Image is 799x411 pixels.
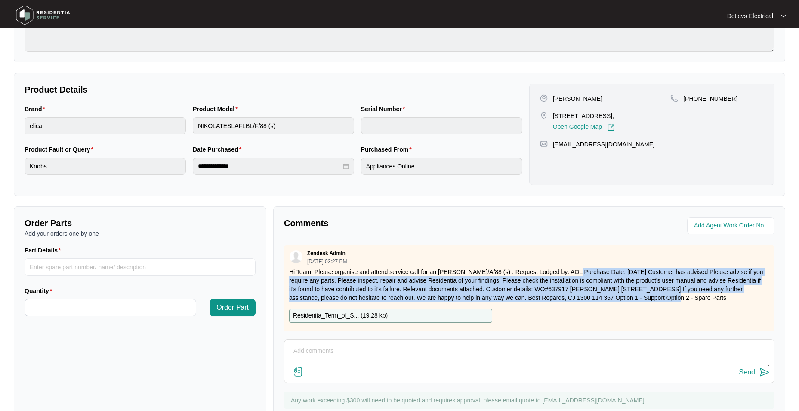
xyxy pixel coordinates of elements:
[25,229,256,238] p: Add your orders one by one
[781,14,786,18] img: dropdown arrow
[293,311,388,321] p: Residenita_Term_of_S... ( 19.28 kb )
[291,396,770,405] p: Any work exceeding $300 will need to be quoted and requires approval, please email quote to [EMAI...
[683,94,737,103] p: [PHONE_NUMBER]
[216,302,249,313] span: Order Part
[25,299,196,316] input: Quantity
[759,367,770,377] img: send-icon.svg
[210,299,256,316] button: Order Part
[25,84,522,96] p: Product Details
[290,250,302,263] img: user.svg
[739,367,770,378] button: Send
[727,12,773,20] p: Detlevs Electrical
[553,124,615,131] a: Open Google Map
[25,117,186,134] input: Brand
[739,368,755,376] div: Send
[540,94,548,102] img: user-pin
[25,258,256,276] input: Part Details
[307,259,347,264] p: [DATE] 03:27 PM
[670,94,678,102] img: map-pin
[198,162,341,171] input: Date Purchased
[13,2,73,28] img: residentia service logo
[361,158,522,175] input: Purchased From
[307,250,346,257] p: Zendesk Admin
[25,246,65,255] label: Part Details
[25,105,49,113] label: Brand
[25,158,186,175] input: Product Fault or Query
[694,221,769,231] input: Add Agent Work Order No.
[193,105,241,113] label: Product Model
[25,145,97,154] label: Product Fault or Query
[25,286,56,295] label: Quantity
[553,112,615,120] p: [STREET_ADDRESS],
[25,217,256,229] p: Order Parts
[540,112,548,119] img: map-pin
[289,268,769,302] p: Hi Team, Please organise and attend service call for an [PERSON_NAME]/A/88 (s) . Request Lodged b...
[193,145,245,154] label: Date Purchased
[361,117,522,134] input: Serial Number
[361,105,408,113] label: Serial Number
[293,367,303,377] img: file-attachment-doc.svg
[607,124,615,131] img: Link-External
[553,94,602,103] p: [PERSON_NAME]
[284,217,523,229] p: Comments
[361,145,415,154] label: Purchased From
[193,117,354,134] input: Product Model
[553,140,655,149] p: [EMAIL_ADDRESS][DOMAIN_NAME]
[540,140,548,148] img: map-pin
